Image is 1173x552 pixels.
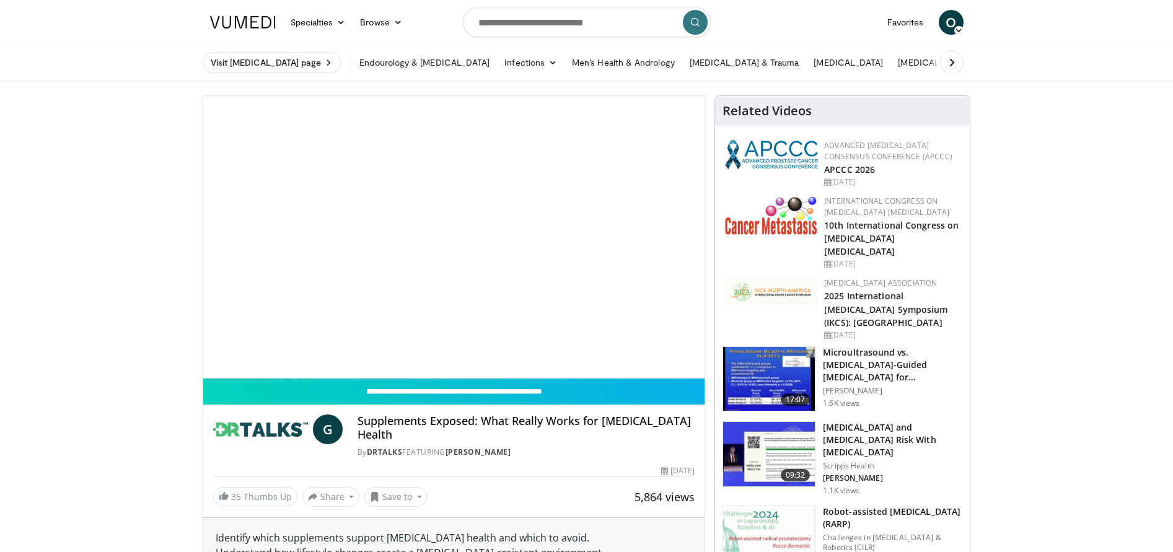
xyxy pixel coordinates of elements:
[824,290,947,328] a: 2025 International [MEDICAL_DATA] Symposium (IKCS): [GEOGRAPHIC_DATA]
[364,487,428,507] button: Save to
[823,486,859,496] p: 1.1K views
[824,140,952,162] a: Advanced [MEDICAL_DATA] Consensus Conference (APCCC)
[824,258,960,269] div: [DATE]
[824,196,949,217] a: International Congress on [MEDICAL_DATA] [MEDICAL_DATA]
[824,177,960,188] div: [DATE]
[725,196,818,235] img: 6ff8bc22-9509-4454-a4f8-ac79dd3b8976.png.150x105_q85_autocrop_double_scale_upscale_version-0.2.png
[824,219,959,257] a: 10th International Congress on [MEDICAL_DATA] [MEDICAL_DATA]
[725,140,818,169] img: 92ba7c40-df22-45a2-8e3f-1ca017a3d5ba.png.150x105_q85_autocrop_double_scale_upscale_version-0.2.png
[725,278,818,306] img: fca7e709-d275-4aeb-92d8-8ddafe93f2a6.png.150x105_q85_autocrop_double_scale_upscale_version-0.2.png
[565,50,682,75] a: Men’s Health & Andrology
[824,330,960,341] div: [DATE]
[358,447,695,458] div: By FEATURING
[824,278,937,288] a: [MEDICAL_DATA] Association
[367,447,403,457] a: DrTalks
[939,10,964,35] a: O
[880,10,931,35] a: Favorites
[781,469,811,481] span: 09:32
[635,489,695,504] span: 5,864 views
[723,347,815,411] img: d0371492-b5bc-4101-bdcb-0105177cfd27.150x105_q85_crop-smart_upscale.jpg
[723,346,962,412] a: 17:07 Microultrasound vs. [MEDICAL_DATA]-Guided [MEDICAL_DATA] for [MEDICAL_DATA] Diagnosis … [PE...
[723,421,962,496] a: 09:32 [MEDICAL_DATA] and [MEDICAL_DATA] Risk With [MEDICAL_DATA] Scripps Health [PERSON_NAME] 1.1...
[823,421,962,458] h3: [MEDICAL_DATA] and [MEDICAL_DATA] Risk With [MEDICAL_DATA]
[823,461,962,471] p: Scripps Health
[210,16,276,28] img: VuMedi Logo
[806,50,890,75] a: [MEDICAL_DATA]
[723,103,812,118] h4: Related Videos
[661,465,695,476] div: [DATE]
[823,398,859,408] p: 1.6K views
[446,447,511,457] a: [PERSON_NAME]
[203,96,705,379] video-js: Video Player
[890,50,1105,75] a: [MEDICAL_DATA] & Reconstructive Pelvic Surgery
[823,506,962,530] h3: Robot-assisted [MEDICAL_DATA] (RARP)
[781,393,811,406] span: 17:07
[302,487,360,507] button: Share
[823,473,962,483] p: [PERSON_NAME]
[497,50,565,75] a: Infections
[823,346,962,383] h3: Microultrasound vs. [MEDICAL_DATA]-Guided [MEDICAL_DATA] for [MEDICAL_DATA] Diagnosis …
[283,10,353,35] a: Specialties
[352,50,497,75] a: Endourology & [MEDICAL_DATA]
[823,386,962,396] p: [PERSON_NAME]
[203,52,342,73] a: Visit [MEDICAL_DATA] page
[824,164,875,175] a: APCCC 2026
[358,414,695,441] h4: Supplements Exposed: What Really Works for [MEDICAL_DATA] Health
[213,487,297,506] a: 35 Thumbs Up
[723,422,815,486] img: 11abbcd4-a476-4be7-920b-41eb594d8390.150x105_q85_crop-smart_upscale.jpg
[682,50,807,75] a: [MEDICAL_DATA] & Trauma
[463,7,711,37] input: Search topics, interventions
[213,414,308,444] img: DrTalks
[231,491,241,502] span: 35
[353,10,410,35] a: Browse
[313,414,343,444] a: G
